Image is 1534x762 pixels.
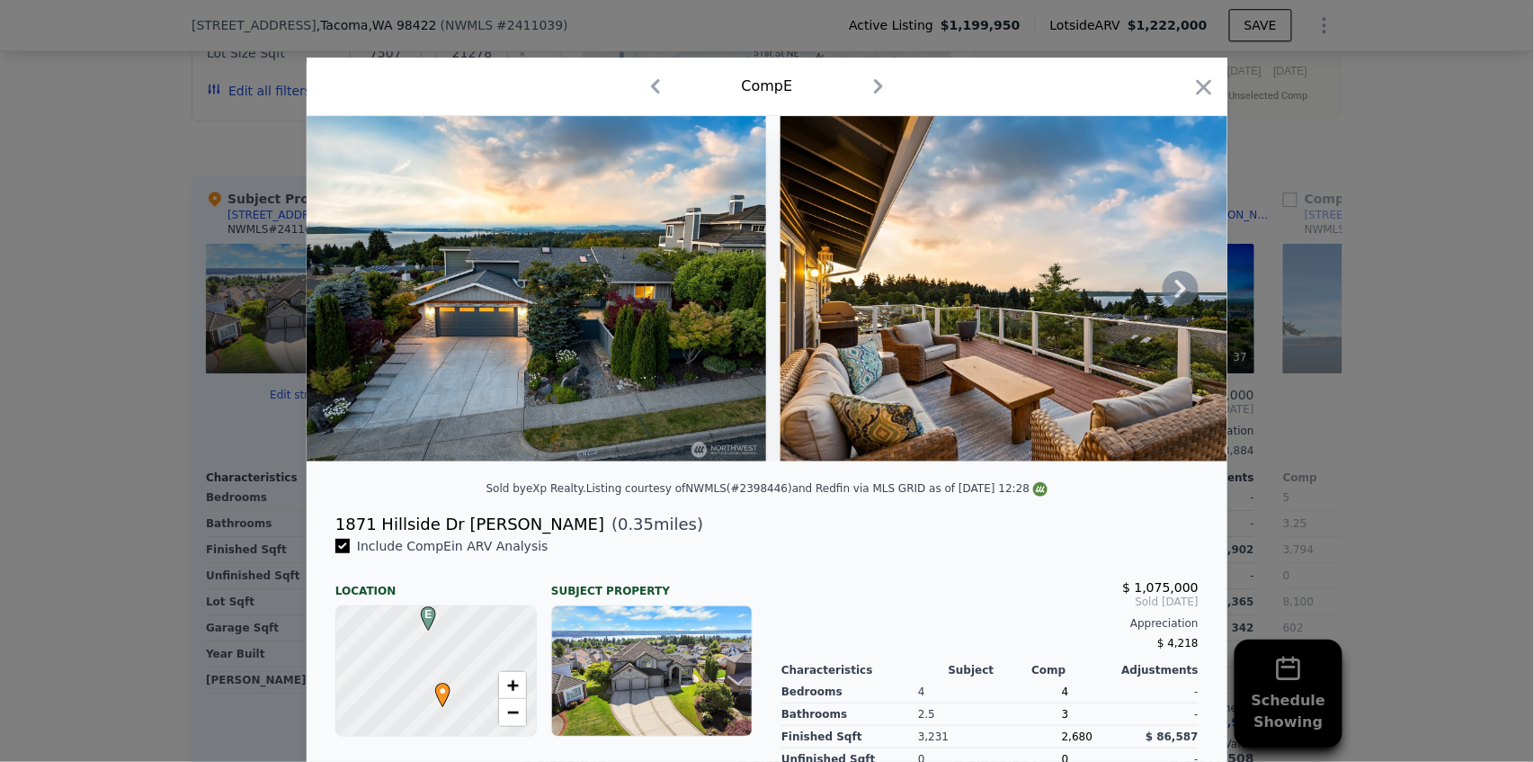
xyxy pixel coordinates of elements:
img: NWMLS Logo [1033,482,1048,497]
a: Zoom in [499,672,526,699]
span: $ 4,218 [1157,637,1199,650]
div: 3 [1062,704,1130,726]
img: Property Img [780,116,1298,462]
div: Subject Property [551,569,753,598]
div: 3,231 [918,726,1062,749]
span: 2,680 [1062,731,1093,743]
span: $ 86,587 [1146,731,1199,743]
span: − [507,701,519,723]
div: 4 [918,681,1062,704]
span: $ 1,075,000 [1122,580,1199,595]
span: ( miles) [604,512,703,537]
div: Bedrooms [781,681,918,704]
div: Appreciation [781,616,1199,631]
div: Listing courtesy of NWMLS (#2398446) and Redfin via MLS GRID as of [DATE] 12:28 [586,482,1048,495]
div: E [416,606,427,617]
div: • [431,683,441,694]
div: Sold by eXp Realty . [486,482,586,495]
div: Bathrooms [781,704,918,726]
span: + [507,674,519,696]
div: - [1130,681,1199,704]
a: Zoom out [499,699,526,726]
span: 0.35 [618,515,654,533]
div: Comp [1031,663,1115,677]
div: Subject [949,663,1032,677]
span: Include Comp E in ARV Analysis [350,539,556,553]
span: E [416,606,441,623]
div: - [1130,704,1199,726]
div: Finished Sqft [781,726,918,749]
div: 2.5 [918,704,1062,726]
div: Comp E [742,76,793,97]
div: 1871 Hillside Dr [PERSON_NAME] [335,512,604,537]
div: Location [335,569,537,598]
div: Characteristics [781,663,949,677]
span: 4 [1062,686,1069,698]
div: Adjustments [1115,663,1199,677]
img: Property Img [307,116,766,462]
span: Sold [DATE] [781,595,1199,609]
span: • [431,677,455,704]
